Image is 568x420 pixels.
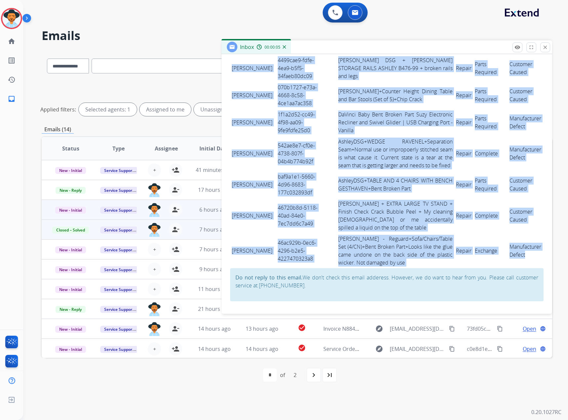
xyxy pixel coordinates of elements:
[230,136,276,171] td: [PERSON_NAME]
[153,285,156,293] span: +
[390,345,446,353] span: [EMAIL_ADDRESS][DOMAIN_NAME]
[508,233,544,268] td: Manufacturer Defect
[172,325,180,333] mat-icon: person_remove
[337,171,454,198] td: AshleyDSG+TABLE AND 4 CHAIRS WITH BENCH GESTHAVEN+Bent Broken Part
[148,163,161,177] button: +
[42,29,552,42] h2: Emails
[540,326,546,332] mat-icon: language
[246,325,278,332] span: 13 hours ago
[235,274,303,281] strong: Do not reply to this email.
[198,285,231,293] span: 11 hours ago
[337,109,454,136] td: DaVinci Baby Bent Broken Part Suzy Electronic Recliner and Swivel Glider | USB Charging Port - Va...
[55,286,86,293] span: New - Initial
[148,243,161,256] button: +
[528,44,534,50] mat-icon: fullscreen
[475,88,497,103] a: Parts Required
[199,145,229,152] span: Initial Date
[100,346,138,353] span: Service Support
[148,203,161,217] img: agent-avatar
[56,306,86,313] span: New - Reply
[199,226,229,233] span: 7 hours ago
[148,302,161,316] img: agent-avatar
[454,82,473,109] td: Repair
[235,273,538,289] p: We don't check this email adderess. However, we do want to hear from you. Please call customer se...
[337,82,454,109] td: [PERSON_NAME]+Counter Height Dining Table and Bar Stools (Set of 5)+Chip Crack
[508,82,544,109] td: Customer Caused
[55,266,86,273] span: New - Initial
[475,150,498,157] a: Complete
[240,43,254,51] span: Inbox
[2,9,21,28] img: avatar
[467,325,565,332] span: 73fd05c1-935e-419d-afcd-36eb8fac7588
[531,408,561,416] p: 0.20.1027RC
[454,233,473,268] td: Repair
[540,346,546,352] mat-icon: language
[264,45,280,50] span: 00:00:05
[172,285,180,293] mat-icon: person_add
[310,371,318,379] mat-icon: navigate_next
[198,186,231,193] span: 17 hours ago
[100,167,138,174] span: Service Support
[155,145,178,152] span: Assignee
[153,166,156,174] span: +
[337,233,454,268] td: [PERSON_NAME] - Reguard+Sofa/Chairs/Table Set (4/CN)+Bent Broken Part+Looks like the glue came un...
[198,325,231,332] span: 14 hours ago
[375,345,383,353] mat-icon: explore
[508,198,544,233] td: Customer Caused
[298,324,306,332] mat-icon: check_circle
[172,265,180,273] mat-icon: person_add
[55,326,86,333] span: New - Initial
[230,233,276,268] td: [PERSON_NAME]
[475,212,498,219] a: Complete
[148,223,161,237] img: agent-avatar
[172,166,180,174] mat-icon: person_add
[230,82,276,109] td: [PERSON_NAME]
[467,345,565,353] span: c0e8d1ec-6db2-455e-8cff-756757468f71
[278,57,314,80] a: 4499cae9-fdfe-4ea9-b5f5-34faeb80dc09
[323,325,368,332] span: Invoice N884A64B
[246,345,278,353] span: 14 hours ago
[508,109,544,136] td: Manufacturer Defect
[337,136,454,171] td: AshleyDSG+WEDGE RAVENEL+Separation Seam+Normal use or impropoerly stitched seam is what cause it....
[278,111,315,134] a: 1f1a2d52-cc49-4f98-aa09-9fe9fdfe25d0
[112,145,125,152] span: Type
[198,345,231,353] span: 14 hours ago
[153,245,156,253] span: +
[230,198,276,233] td: [PERSON_NAME]
[55,346,86,353] span: New - Initial
[542,44,548,50] mat-icon: close
[172,345,180,353] mat-icon: person_add
[337,55,454,82] td: [PERSON_NAME] DSG + [PERSON_NAME] STORAGE RAILS ASHLEY B476-99 + broken rails and legs
[497,326,503,332] mat-icon: content_copy
[100,187,138,194] span: Service Support
[278,142,315,165] a: 542ae8e7-cf0e-4738-807f-04b4b774b92f
[449,346,455,352] mat-icon: content_copy
[288,368,302,382] div: 2
[8,95,16,103] mat-icon: inbox
[172,245,180,253] mat-icon: person_add
[100,207,138,214] span: Service Support
[62,145,79,152] span: Status
[514,44,520,50] mat-icon: remove_red_eye
[454,171,473,198] td: Repair
[278,173,315,196] a: baf9a1e1-5660-4d96-8683-177c032893df
[100,227,138,233] span: Service Support
[52,227,89,233] span: Closed – Solved
[172,206,180,214] mat-icon: person_remove
[508,55,544,82] td: Customer Caused
[8,57,16,64] mat-icon: list_alt
[278,84,317,107] a: 070b1727-e73a-4668-8c58-4ce1aa7ac358
[100,306,138,313] span: Service Support
[194,103,236,116] div: Unassigned
[100,286,138,293] span: Service Support
[55,246,86,253] span: New - Initial
[79,103,137,116] div: Selected agents: 1
[475,247,497,254] a: Exchange
[199,246,229,253] span: 7 hours ago
[508,136,544,171] td: Manufacturer Defect
[153,345,156,353] span: +
[172,186,180,194] mat-icon: person_remove
[8,37,16,45] mat-icon: home
[280,371,285,379] div: of
[148,282,161,296] button: +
